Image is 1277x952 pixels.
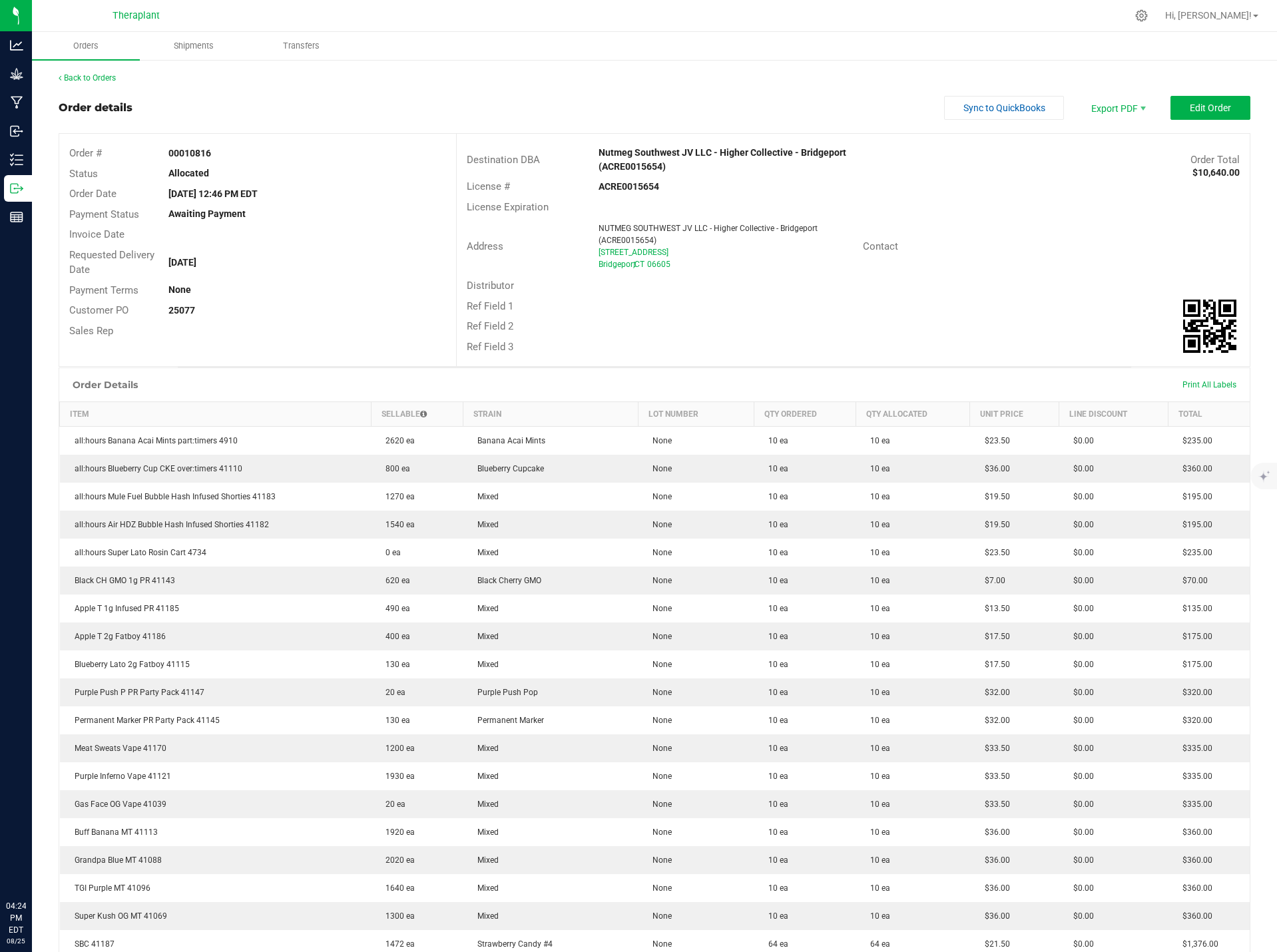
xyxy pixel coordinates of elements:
span: Purple Push Pop [471,688,538,697]
span: $19.50 [978,492,1010,501]
span: $0.00 [1067,855,1094,865]
span: $32.00 [978,688,1010,697]
span: Super Kush OG MT 41069 [68,911,167,921]
span: $360.00 [1176,883,1212,893]
span: $33.50 [978,772,1010,781]
span: 490 ea [379,604,410,613]
span: 06605 [647,260,670,269]
span: $13.50 [978,604,1010,613]
span: $0.00 [1067,828,1094,837]
span: $320.00 [1176,716,1212,725]
a: Transfers [248,32,356,60]
strong: [DATE] 12:46 PM EDT [168,188,258,199]
span: 10 ea [762,883,788,893]
span: 10 ea [864,632,890,641]
span: $36.00 [978,855,1010,865]
span: 800 ea [379,464,410,473]
span: Mixed [471,548,499,557]
span: None [646,716,672,725]
span: $135.00 [1176,604,1212,613]
span: 10 ea [762,800,788,809]
strong: ACRE0015654 [599,181,659,192]
span: 130 ea [379,716,410,725]
span: $0.00 [1067,576,1094,585]
span: Mixed [471,883,499,893]
span: Hi, [PERSON_NAME]! [1165,10,1252,21]
span: 10 ea [864,548,890,557]
inline-svg: Reports [10,210,23,224]
p: 08/25 [6,936,26,946]
span: 620 ea [379,576,410,585]
span: Ref Field 1 [467,300,513,312]
span: Apple T 2g Fatboy 41186 [68,632,166,641]
span: Status [69,168,98,180]
span: Black Cherry GMO [471,576,541,585]
span: 2020 ea [379,855,415,865]
a: Orders [32,32,140,60]
span: 64 ea [864,939,890,949]
strong: [DATE] [168,257,196,268]
span: 10 ea [762,660,788,669]
a: Back to Orders [59,73,116,83]
span: Theraplant [113,10,160,21]
inline-svg: Analytics [10,39,23,52]
span: Contact [863,240,898,252]
span: Edit Order [1190,103,1231,113]
span: $360.00 [1176,828,1212,837]
span: Order # [69,147,102,159]
span: Mixed [471,772,499,781]
h1: Order Details [73,379,138,390]
span: $360.00 [1176,464,1212,473]
span: all:hours Super Lato Rosin Cart 4734 [68,548,206,557]
div: Manage settings [1133,9,1150,22]
span: $19.50 [978,520,1010,529]
span: Apple T 1g Infused PR 41185 [68,604,179,613]
span: $195.00 [1176,492,1212,501]
span: Requested Delivery Date [69,249,154,276]
span: 1540 ea [379,520,415,529]
span: None [646,492,672,501]
span: 10 ea [864,800,890,809]
th: Unit Price [970,402,1059,427]
span: Permanent Marker [471,716,544,725]
span: None [646,520,672,529]
span: $36.00 [978,828,1010,837]
span: License Expiration [467,201,549,213]
th: Lot Number [638,402,754,427]
span: 10 ea [864,604,890,613]
span: None [646,883,672,893]
span: Grandpa Blue MT 41088 [68,855,162,865]
button: Sync to QuickBooks [944,96,1064,120]
span: 10 ea [762,632,788,641]
span: 1472 ea [379,939,415,949]
span: NUTMEG SOUTHWEST JV LLC - Higher Collective - Bridgeport (ACRE0015654) [599,224,818,245]
span: None [646,911,672,921]
span: Permanent Marker PR Party Pack 41145 [68,716,220,725]
span: $23.50 [978,436,1010,445]
span: 10 ea [762,716,788,725]
span: 0 ea [379,548,401,557]
span: 1930 ea [379,772,415,781]
span: 10 ea [864,688,890,697]
span: 1920 ea [379,828,415,837]
th: Total [1168,402,1250,427]
span: $33.50 [978,744,1010,753]
span: 10 ea [864,716,890,725]
span: 2620 ea [379,436,415,445]
span: 10 ea [864,911,890,921]
span: Transfers [265,40,338,52]
strong: Nutmeg Southwest JV LLC - Higher Collective - Bridgeport (ACRE0015654) [599,147,846,172]
th: Item [60,402,372,427]
span: , [633,260,635,269]
span: Orders [55,40,117,52]
span: 64 ea [762,939,788,949]
span: $360.00 [1176,855,1212,865]
span: 10 ea [864,772,890,781]
th: Strain [463,402,638,427]
span: $195.00 [1176,520,1212,529]
span: $0.00 [1067,744,1094,753]
strong: None [168,284,191,295]
span: $0.00 [1067,772,1094,781]
span: $175.00 [1176,632,1212,641]
span: None [646,772,672,781]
